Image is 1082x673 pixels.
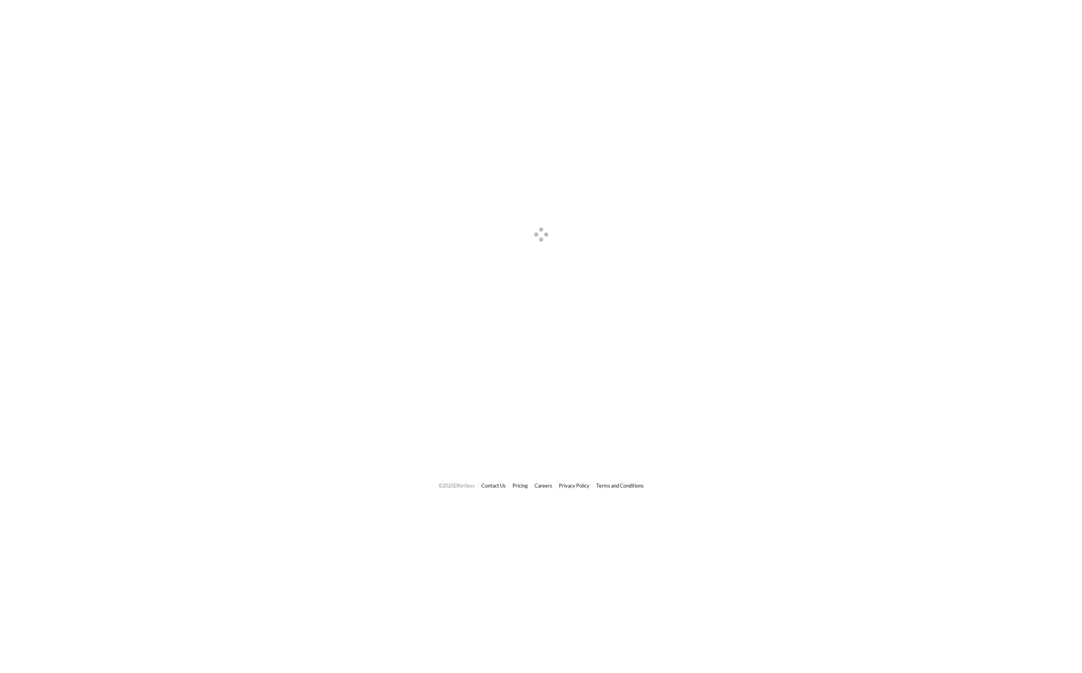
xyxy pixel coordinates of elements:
[535,482,552,489] a: Careers
[481,482,506,489] a: Contact Us
[439,482,475,489] span: © 2025 Effortless
[513,482,528,489] a: Pricing
[559,482,590,489] a: Privacy Policy
[596,482,644,489] a: Terms and Conditions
